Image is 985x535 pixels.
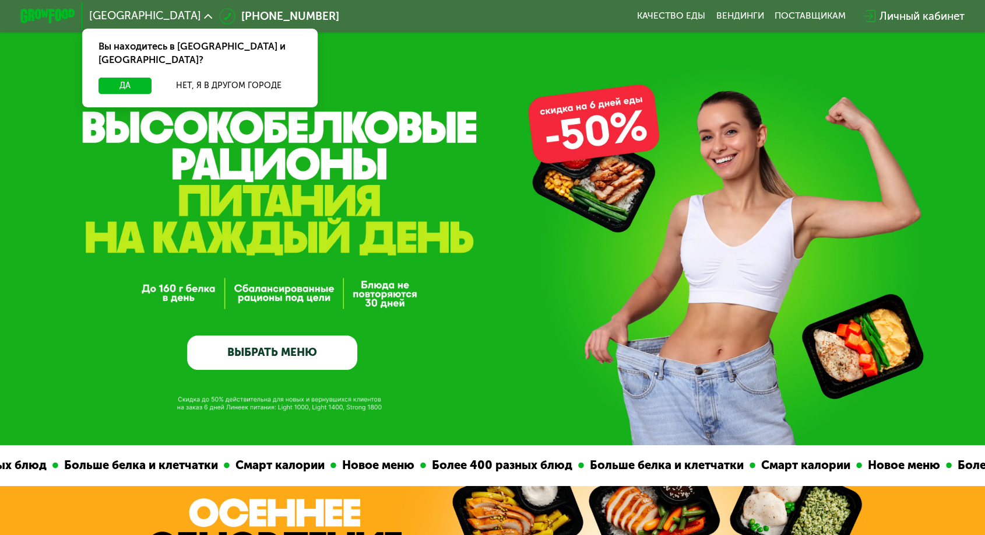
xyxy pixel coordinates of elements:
[637,11,705,22] a: Качество еды
[219,8,339,25] a: [PHONE_NUMBER]
[775,11,846,22] div: поставщикам
[716,11,764,22] a: Вендинги
[82,29,318,78] div: Вы находитесь в [GEOGRAPHIC_DATA] и [GEOGRAPHIC_DATA]?
[668,456,752,474] div: Новое меню
[89,11,201,22] span: [GEOGRAPHIC_DATA]
[880,8,965,25] div: Личный кабинет
[390,456,555,474] div: Больше белка и клетчатки
[187,335,357,370] a: ВЫБРАТЬ МЕНЮ
[758,456,910,474] div: Более 400 разных блюд
[98,78,152,94] button: Да
[36,456,136,474] div: Смарт калории
[232,456,384,474] div: Более 400 разных блюд
[157,78,301,94] button: Нет, я в другом городе
[561,456,662,474] div: Смарт калории
[142,456,226,474] div: Новое меню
